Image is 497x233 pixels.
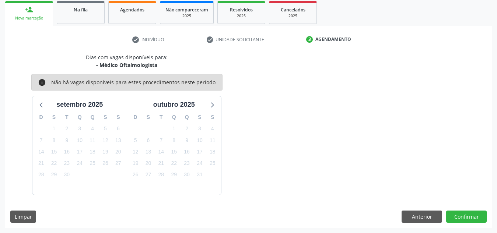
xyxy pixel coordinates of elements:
span: sexta-feira, 17 de outubro de 2025 [195,146,205,157]
span: segunda-feira, 8 de setembro de 2025 [49,135,59,145]
div: D [35,112,48,123]
span: sábado, 20 de setembro de 2025 [113,146,123,157]
span: quinta-feira, 30 de outubro de 2025 [182,170,192,180]
div: Dias com vagas disponíveis para: [86,53,168,69]
span: quinta-feira, 23 de outubro de 2025 [182,158,192,169]
span: terça-feira, 2 de setembro de 2025 [62,124,72,134]
span: sábado, 27 de setembro de 2025 [113,158,123,169]
i: info [38,78,46,87]
span: quarta-feira, 10 de setembro de 2025 [74,135,85,145]
span: sexta-feira, 12 de setembro de 2025 [100,135,111,145]
span: Agendados [120,7,144,13]
span: quarta-feira, 29 de outubro de 2025 [169,170,179,180]
span: sábado, 4 de outubro de 2025 [207,124,218,134]
span: segunda-feira, 15 de setembro de 2025 [49,146,59,157]
button: Confirmar [446,211,487,223]
span: domingo, 21 de setembro de 2025 [36,158,46,169]
span: quinta-feira, 9 de outubro de 2025 [182,135,192,145]
span: sexta-feira, 24 de outubro de 2025 [195,158,205,169]
div: 3 [306,36,313,43]
span: sexta-feira, 26 de setembro de 2025 [100,158,111,169]
span: segunda-feira, 1 de setembro de 2025 [49,124,59,134]
span: quinta-feira, 18 de setembro de 2025 [87,146,98,157]
div: person_add [25,6,33,14]
span: domingo, 5 de outubro de 2025 [130,135,141,145]
div: S [112,112,125,123]
span: quarta-feira, 3 de setembro de 2025 [74,124,85,134]
span: Não compareceram [165,7,208,13]
div: 2025 [165,13,208,19]
span: sexta-feira, 19 de setembro de 2025 [100,146,111,157]
span: terça-feira, 30 de setembro de 2025 [62,170,72,180]
div: Não há vagas disponíveis para estes procedimentos neste período [51,78,216,87]
span: sábado, 18 de outubro de 2025 [207,146,218,157]
span: quinta-feira, 25 de setembro de 2025 [87,158,98,169]
span: domingo, 28 de setembro de 2025 [36,170,46,180]
span: sábado, 11 de outubro de 2025 [207,135,218,145]
span: segunda-feira, 6 de outubro de 2025 [143,135,154,145]
div: Agendamento [315,36,351,43]
span: terça-feira, 9 de setembro de 2025 [62,135,72,145]
span: segunda-feira, 22 de setembro de 2025 [49,158,59,169]
div: S [99,112,112,123]
span: quinta-feira, 4 de setembro de 2025 [87,124,98,134]
span: sábado, 6 de setembro de 2025 [113,124,123,134]
span: quarta-feira, 17 de setembro de 2025 [74,146,85,157]
span: Na fila [74,7,88,13]
span: sexta-feira, 3 de outubro de 2025 [195,124,205,134]
span: sexta-feira, 31 de outubro de 2025 [195,170,205,180]
div: D [129,112,142,123]
div: Q [86,112,99,123]
button: Limpar [10,211,36,223]
span: domingo, 26 de outubro de 2025 [130,170,141,180]
span: quinta-feira, 2 de outubro de 2025 [182,124,192,134]
span: quarta-feira, 15 de outubro de 2025 [169,146,179,157]
div: outubro 2025 [150,100,198,110]
div: Q [73,112,86,123]
span: segunda-feira, 27 de outubro de 2025 [143,170,154,180]
span: quarta-feira, 8 de outubro de 2025 [169,135,179,145]
span: quinta-feira, 16 de outubro de 2025 [182,146,192,157]
span: segunda-feira, 29 de setembro de 2025 [49,170,59,180]
span: sábado, 13 de setembro de 2025 [113,135,123,145]
button: Anterior [402,211,442,223]
span: terça-feira, 21 de outubro de 2025 [156,158,166,169]
div: S [142,112,155,123]
span: domingo, 14 de setembro de 2025 [36,146,46,157]
span: domingo, 19 de outubro de 2025 [130,158,141,169]
span: domingo, 7 de setembro de 2025 [36,135,46,145]
span: segunda-feira, 20 de outubro de 2025 [143,158,154,169]
div: S [193,112,206,123]
div: Nova marcação [10,15,48,21]
span: terça-feira, 28 de outubro de 2025 [156,170,166,180]
span: terça-feira, 7 de outubro de 2025 [156,135,166,145]
span: Resolvidos [230,7,253,13]
span: sábado, 25 de outubro de 2025 [207,158,218,169]
span: terça-feira, 14 de outubro de 2025 [156,146,166,157]
span: segunda-feira, 13 de outubro de 2025 [143,146,154,157]
span: Cancelados [281,7,305,13]
div: setembro 2025 [53,100,106,110]
div: 2025 [274,13,311,19]
div: Q [181,112,193,123]
span: sexta-feira, 10 de outubro de 2025 [195,135,205,145]
span: quinta-feira, 11 de setembro de 2025 [87,135,98,145]
div: T [60,112,73,123]
span: sexta-feira, 5 de setembro de 2025 [100,124,111,134]
div: Q [168,112,181,123]
div: 2025 [223,13,260,19]
span: domingo, 12 de outubro de 2025 [130,146,141,157]
div: - Médico Oftalmologista [86,61,168,69]
div: T [155,112,168,123]
span: quarta-feira, 22 de outubro de 2025 [169,158,179,169]
span: terça-feira, 23 de setembro de 2025 [62,158,72,169]
span: quarta-feira, 1 de outubro de 2025 [169,124,179,134]
div: S [206,112,219,123]
span: terça-feira, 16 de setembro de 2025 [62,146,72,157]
span: quarta-feira, 24 de setembro de 2025 [74,158,85,169]
div: S [48,112,60,123]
